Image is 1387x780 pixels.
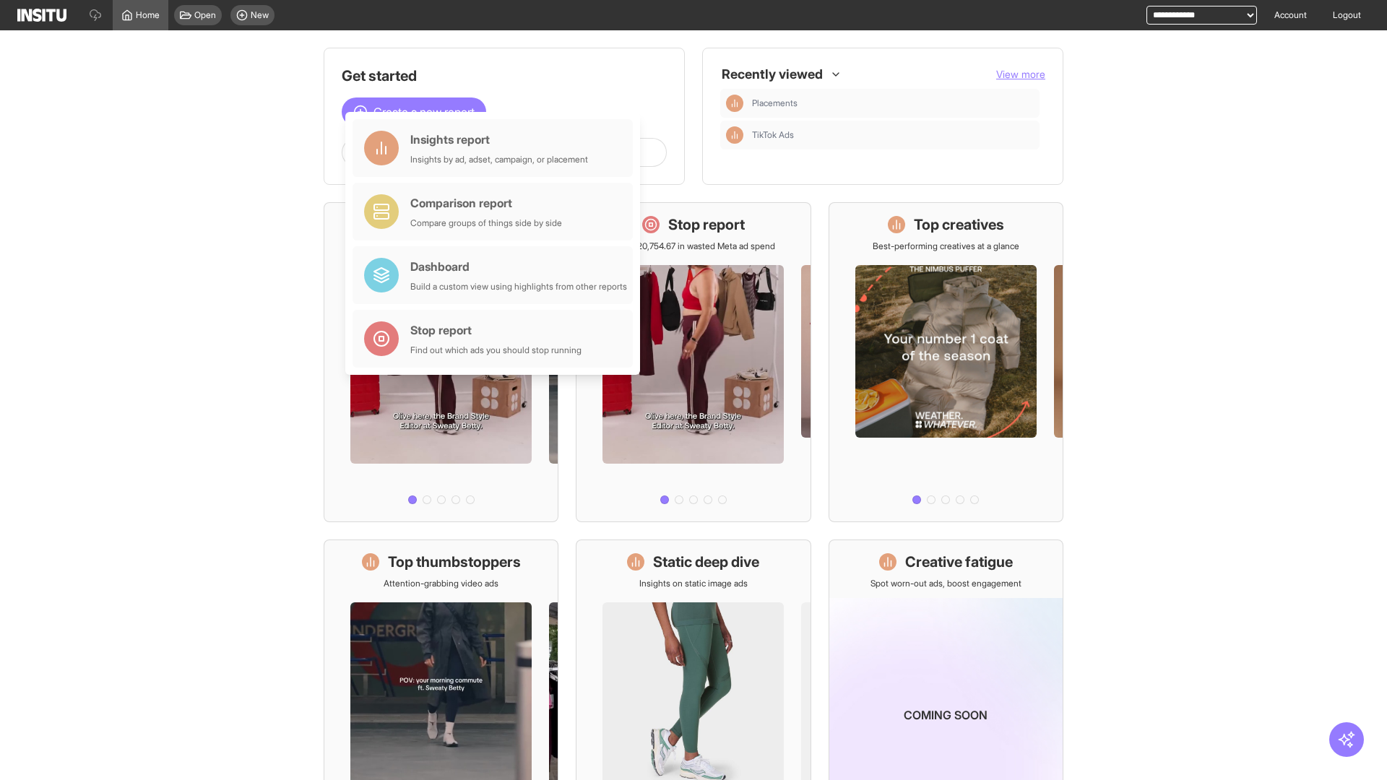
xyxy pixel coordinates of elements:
[410,154,588,165] div: Insights by ad, adset, campaign, or placement
[410,217,562,229] div: Compare groups of things side by side
[17,9,66,22] img: Logo
[726,95,743,112] div: Insights
[576,202,811,522] a: Stop reportSave £20,754.67 in wasted Meta ad spend
[996,67,1045,82] button: View more
[914,214,1004,235] h1: Top creatives
[384,578,498,589] p: Attention-grabbing video ads
[194,9,216,21] span: Open
[410,258,627,275] div: Dashboard
[136,9,160,21] span: Home
[342,66,667,86] h1: Get started
[410,194,562,212] div: Comparison report
[410,321,582,339] div: Stop report
[873,240,1019,252] p: Best-performing creatives at a glance
[410,131,588,148] div: Insights report
[752,97,1034,109] span: Placements
[251,9,269,21] span: New
[752,129,794,141] span: TikTok Ads
[388,552,521,572] h1: Top thumbstoppers
[639,578,748,589] p: Insights on static image ads
[752,97,798,109] span: Placements
[611,240,775,252] p: Save £20,754.67 in wasted Meta ad spend
[342,97,486,126] button: Create a new report
[410,344,582,356] div: Find out which ads you should stop running
[752,129,1034,141] span: TikTok Ads
[726,126,743,144] div: Insights
[324,202,558,522] a: What's live nowSee all active ads instantly
[410,281,627,292] div: Build a custom view using highlights from other reports
[373,103,475,121] span: Create a new report
[996,68,1045,80] span: View more
[829,202,1063,522] a: Top creativesBest-performing creatives at a glance
[653,552,759,572] h1: Static deep dive
[668,214,745,235] h1: Stop report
